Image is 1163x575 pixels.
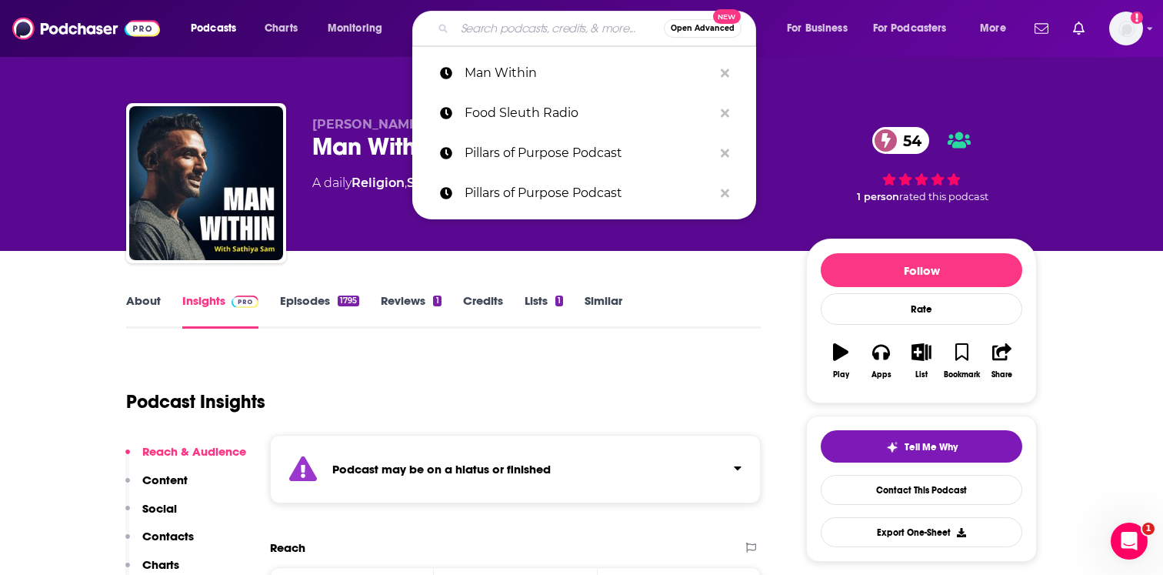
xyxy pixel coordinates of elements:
span: For Podcasters [873,18,947,39]
a: Similar [585,293,622,329]
span: 54 [888,127,929,154]
p: Pillars of Purpose Podcast [465,173,713,213]
h1: Podcast Insights [126,390,265,413]
button: open menu [317,16,402,41]
span: 1 [1142,523,1155,535]
h2: Reach [270,540,305,555]
img: User Profile [1109,12,1143,45]
div: List [915,370,928,379]
a: Episodes1795 [280,293,359,329]
span: 1 person [857,191,899,202]
div: Bookmark [944,370,980,379]
input: Search podcasts, credits, & more... [455,16,664,41]
a: Pillars of Purpose Podcast [412,133,756,173]
a: Man Within [412,53,756,93]
section: Click to expand status details [270,435,761,503]
span: rated this podcast [899,191,988,202]
button: Follow [821,253,1022,287]
span: New [713,9,741,24]
div: 54 1 personrated this podcast [806,117,1037,212]
button: open menu [969,16,1025,41]
p: Man Within [465,53,713,93]
a: Show notifications dropdown [1067,15,1091,42]
iframe: Intercom live chat [1111,523,1148,560]
button: Export One-Sheet [821,517,1022,547]
span: More [980,18,1006,39]
button: Social [125,501,177,530]
div: 1 [433,296,441,306]
span: Podcasts [191,18,236,39]
button: Show profile menu [1109,12,1143,45]
p: Food Sleuth Radio [465,93,713,133]
a: Food Sleuth Radio [412,93,756,133]
div: 1795 [338,296,359,306]
p: Reach & Audience [142,444,246,459]
span: Charts [265,18,298,39]
img: Podchaser - Follow, Share and Rate Podcasts [12,14,160,43]
span: [PERSON_NAME] [312,117,422,132]
p: Content [142,473,188,487]
strong: Podcast may be on a hiatus or finished [332,462,551,476]
button: Bookmark [941,333,981,389]
button: Contacts [125,529,194,557]
button: tell me why sparkleTell Me Why [821,430,1022,463]
button: Play [821,333,861,389]
a: Reviews1 [381,293,441,329]
a: Credits [463,293,503,329]
button: Open AdvancedNew [664,19,741,38]
a: InsightsPodchaser Pro [182,293,258,329]
a: Religion [352,176,405,190]
img: tell me why sparkle [886,441,898,453]
div: Rate [821,293,1022,325]
button: open menu [776,16,867,41]
div: 1 [555,296,563,306]
div: Apps [871,370,891,379]
button: Content [125,473,188,501]
div: Search podcasts, credits, & more... [427,11,771,46]
p: Social [142,501,177,516]
p: Charts [142,557,179,572]
a: About [126,293,161,329]
a: Pillars of Purpose Podcast [412,173,756,213]
a: 54 [872,127,929,154]
span: For Business [787,18,848,39]
div: Share [991,370,1012,379]
a: Charts [255,16,307,41]
a: Lists1 [525,293,563,329]
img: Podchaser Pro [232,296,258,308]
span: Tell Me Why [905,441,958,453]
div: A daily podcast [312,174,701,192]
a: Spirituality [407,176,478,190]
a: Contact This Podcast [821,475,1022,505]
img: Man Within Podcast [129,106,283,260]
span: Monitoring [328,18,382,39]
button: open menu [863,16,969,41]
div: Play [833,370,849,379]
button: List [901,333,941,389]
span: , [405,176,407,190]
button: open menu [180,16,256,41]
p: Contacts [142,529,194,543]
svg: Email not verified [1131,12,1143,24]
button: Share [982,333,1022,389]
p: Pillars of Purpose Podcast [465,133,713,173]
span: Logged in as EllaRoseMurphy [1109,12,1143,45]
a: Show notifications dropdown [1028,15,1055,42]
button: Reach & Audience [125,444,246,473]
span: Open Advanced [671,25,735,32]
button: Apps [861,333,901,389]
